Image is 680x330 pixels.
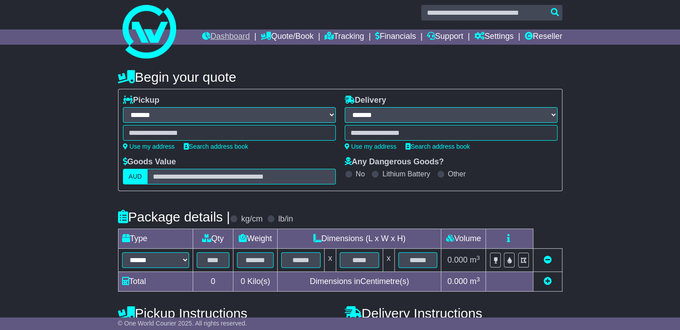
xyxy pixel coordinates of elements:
a: Add new item [544,277,552,286]
td: Type [118,229,193,249]
td: Kilo(s) [233,272,278,292]
h4: Begin your quote [118,70,562,84]
label: Other [448,170,466,178]
a: Tracking [325,29,364,45]
span: 0.000 [448,277,468,286]
label: Pickup [123,96,160,105]
a: Settings [474,29,514,45]
td: x [324,249,336,272]
label: Delivery [345,96,386,105]
td: Volume [441,229,486,249]
h4: Delivery Instructions [345,306,562,321]
a: Reseller [524,29,562,45]
label: No [356,170,365,178]
label: Lithium Battery [382,170,430,178]
a: Use my address [123,143,175,150]
a: Support [427,29,463,45]
h4: Package details | [118,209,230,224]
span: m [470,255,480,264]
span: © One World Courier 2025. All rights reserved. [118,320,247,327]
td: x [383,249,394,272]
a: Search address book [184,143,248,150]
span: 0.000 [448,255,468,264]
span: 0 [241,277,245,286]
sup: 3 [477,276,480,283]
a: Search address book [405,143,470,150]
td: 0 [193,272,233,292]
h4: Pickup Instructions [118,306,336,321]
a: Use my address [345,143,397,150]
span: m [470,277,480,286]
label: AUD [123,169,148,184]
a: Financials [375,29,416,45]
td: Dimensions in Centimetre(s) [278,272,441,292]
td: Weight [233,229,278,249]
label: kg/cm [241,214,262,224]
td: Qty [193,229,233,249]
sup: 3 [477,255,480,261]
td: Dimensions (L x W x H) [278,229,441,249]
label: lb/in [278,214,293,224]
td: Total [118,272,193,292]
a: Quote/Book [261,29,313,45]
label: Goods Value [123,157,176,167]
a: Dashboard [202,29,250,45]
label: Any Dangerous Goods? [345,157,444,167]
a: Remove this item [544,255,552,264]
